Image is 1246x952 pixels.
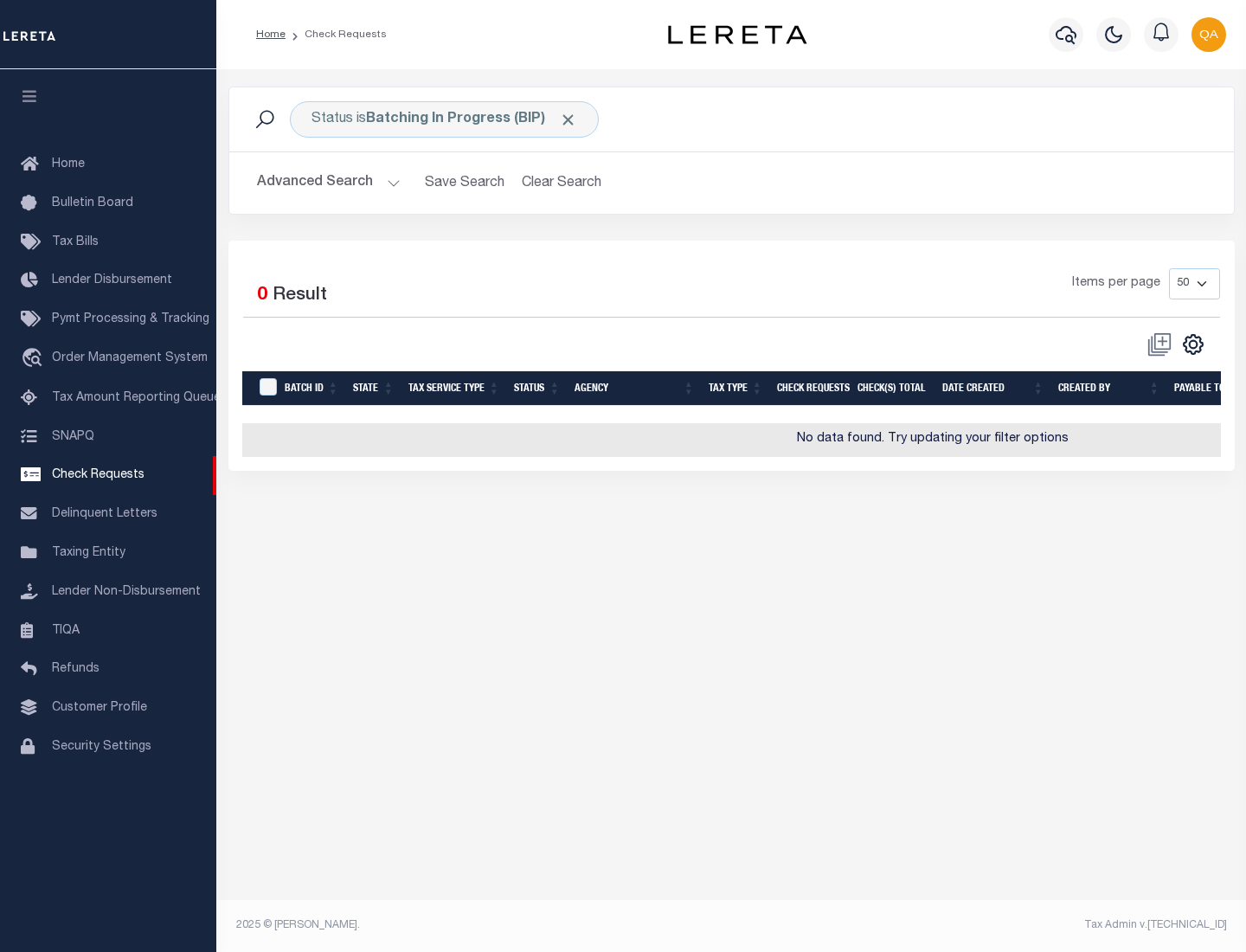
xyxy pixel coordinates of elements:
span: Items per page [1072,274,1160,293]
span: Lender Non-Disbursement [52,586,201,598]
span: Tax Amount Reporting Queue [52,392,221,404]
span: Taxing Entity [52,547,125,559]
span: Lender Disbursement [52,274,172,286]
span: SNAPQ [52,430,94,442]
button: Clear Search [515,166,609,200]
b: Batching In Progress (BIP) [366,113,577,126]
span: Customer Profile [52,702,147,714]
span: Check Requests [52,469,145,481]
a: Home [256,29,286,40]
li: Check Requests [286,27,387,42]
th: State: activate to sort column ascending [346,371,401,407]
th: Check(s) Total [851,371,935,407]
th: Tax Type: activate to sort column ascending [702,371,770,407]
div: Tax Admin v.[TECHNICAL_ID] [744,917,1227,933]
th: Status: activate to sort column ascending [507,371,568,407]
label: Result [273,282,327,310]
span: Refunds [52,663,100,675]
span: Order Management System [52,352,208,364]
th: Date Created: activate to sort column ascending [935,371,1051,407]
button: Advanced Search [257,166,401,200]
span: Home [52,158,85,170]
th: Check Requests [770,371,851,407]
span: 0 [257,286,267,305]
i: travel_explore [21,348,48,370]
img: svg+xml;base64,PHN2ZyB4bWxucz0iaHR0cDovL3d3dy53My5vcmcvMjAwMC9zdmciIHBvaW50ZXItZXZlbnRzPSJub25lIi... [1191,17,1226,52]
div: Status is [290,101,599,138]
span: Click to Remove [559,111,577,129]
th: Created By: activate to sort column ascending [1051,371,1167,407]
span: Delinquent Letters [52,508,157,520]
div: 2025 © [PERSON_NAME]. [223,917,732,933]
span: TIQA [52,624,80,636]
span: Bulletin Board [52,197,133,209]
th: Batch Id: activate to sort column ascending [278,371,346,407]
button: Save Search [414,166,515,200]
th: Tax Service Type: activate to sort column ascending [401,371,507,407]
span: Security Settings [52,741,151,753]
span: Tax Bills [52,236,99,248]
span: Pymt Processing & Tracking [52,313,209,325]
th: Agency: activate to sort column ascending [568,371,702,407]
img: logo-dark.svg [668,25,806,44]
